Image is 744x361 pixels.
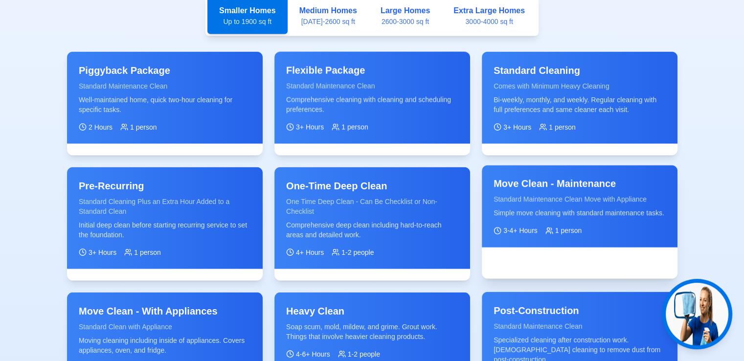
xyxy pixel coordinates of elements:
p: Moving cleaning including inside of appliances. Covers appliances, oven, and fridge. [79,336,251,355]
div: Standard Maintenance Clean [286,81,458,91]
div: Large Homes [381,5,430,17]
span: 1 person [134,248,160,257]
p: Well-maintained home, quick two-hour cleaning for specific tasks. [79,95,251,114]
div: [DATE]-2600 sq ft [299,17,357,26]
h3: Piggyback Package [79,64,251,77]
p: Bi-weekly, monthly, and weekly. Regular cleaning with full preferences and same cleaner each visit. [494,95,666,114]
div: Up to 1900 sq ft [219,17,276,26]
div: Standard Maintenance Clean [494,321,666,331]
span: 3-4+ Hours [503,226,538,236]
span: 1 person [341,122,368,132]
h3: Flexible Package [286,64,458,77]
img: Jen [666,283,728,345]
h3: One-Time Deep Clean [286,179,458,193]
span: 1-2 people [341,248,374,257]
div: Standard Maintenance Clean Move with Appliance [494,195,666,204]
h3: Post-Construction [494,303,666,317]
div: Standard Cleaning Plus an Extra Hour Added to a Standard Clean [79,197,251,216]
h3: Move Clean - With Appliances [79,304,251,318]
div: 2600-3000 sq ft [381,17,430,26]
div: 3000-4000 sq ft [453,17,525,26]
button: Get help from Jen [662,279,732,349]
div: Comes with Minimum Heavy Cleaning [494,81,666,91]
span: 1-2 people [347,349,380,359]
span: 4+ Hours [296,248,324,257]
p: Simple move cleaning with standard maintenance tasks. [494,208,666,218]
span: 2 Hours [89,122,113,132]
div: Standard Maintenance Clean [79,81,251,91]
p: Comprehensive cleaning with cleaning and scheduling preferences. [286,95,458,114]
div: One Time Deep Clean - Can Be Checklist or Non-Checklist [286,197,458,216]
h3: Move Clean - Maintenance [494,177,666,191]
p: Comprehensive deep clean including hard-to-reach areas and detailed work. [286,220,458,240]
span: 1 person [130,122,157,132]
p: Soap scum, mold, mildew, and grime. Grout work. Things that involve heavier cleaning products. [286,322,458,341]
span: 1 person [549,122,575,132]
h3: Standard Cleaning [494,64,666,77]
div: Smaller Homes [219,5,276,17]
span: 3+ Hours [503,122,531,132]
div: Medium Homes [299,5,357,17]
span: 3+ Hours [296,122,324,132]
p: Initial deep clean before starting recurring service to set the foundation. [79,220,251,240]
h3: Pre-Recurring [79,179,251,193]
h3: Heavy Clean [286,304,458,318]
div: Extra Large Homes [453,5,525,17]
div: Standard Clean with Appliance [79,322,251,332]
span: 1 person [555,226,581,236]
span: 4-6+ Hours [296,349,330,359]
span: 3+ Hours [89,248,116,257]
